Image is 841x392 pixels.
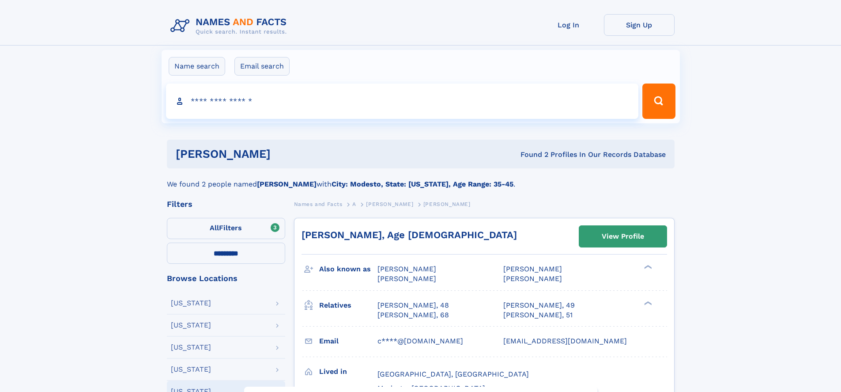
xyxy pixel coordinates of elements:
[171,366,211,373] div: [US_STATE]
[319,262,377,277] h3: Also known as
[503,274,562,283] span: [PERSON_NAME]
[167,218,285,239] label: Filters
[377,265,436,273] span: [PERSON_NAME]
[503,310,573,320] a: [PERSON_NAME], 51
[332,180,513,188] b: City: Modesto, State: [US_STATE], Age Range: 35-45
[166,84,639,119] input: search input
[167,200,285,208] div: Filters
[319,298,377,313] h3: Relatives
[579,226,667,247] a: View Profile
[210,224,219,232] span: All
[642,264,652,270] div: ❯
[377,274,436,283] span: [PERSON_NAME]
[352,198,356,209] a: A
[302,229,517,240] a: [PERSON_NAME], Age [DEMOGRAPHIC_DATA]
[423,201,471,207] span: [PERSON_NAME]
[377,301,449,310] a: [PERSON_NAME], 48
[602,226,644,247] div: View Profile
[604,14,675,36] a: Sign Up
[294,198,343,209] a: Names and Facts
[171,300,211,307] div: [US_STATE]
[319,364,377,379] h3: Lived in
[366,198,413,209] a: [PERSON_NAME]
[533,14,604,36] a: Log In
[171,322,211,329] div: [US_STATE]
[503,265,562,273] span: [PERSON_NAME]
[377,370,529,378] span: [GEOGRAPHIC_DATA], [GEOGRAPHIC_DATA]
[257,180,317,188] b: [PERSON_NAME]
[169,57,225,76] label: Name search
[377,310,449,320] a: [PERSON_NAME], 68
[176,148,396,160] h1: [PERSON_NAME]
[171,344,211,351] div: [US_STATE]
[503,337,627,345] span: [EMAIL_ADDRESS][DOMAIN_NAME]
[234,57,290,76] label: Email search
[396,150,666,160] div: Found 2 Profiles In Our Records Database
[642,300,652,306] div: ❯
[503,301,575,310] a: [PERSON_NAME], 49
[642,84,675,119] button: Search Button
[167,14,294,38] img: Logo Names and Facts
[319,334,377,349] h3: Email
[167,168,675,190] div: We found 2 people named with .
[366,201,413,207] span: [PERSON_NAME]
[352,201,356,207] span: A
[167,274,285,282] div: Browse Locations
